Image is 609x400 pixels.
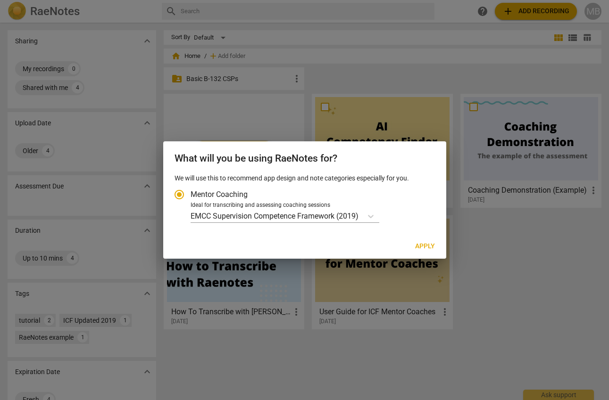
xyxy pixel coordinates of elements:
div: Ideal for transcribing and assessing coaching sessions [191,201,432,210]
p: EMCC Supervision Competence Framework (2019) [191,211,359,221]
p: We will use this to recommend app design and note categories especially for you. [175,173,435,183]
button: Apply [408,238,442,255]
h2: What will you be using RaeNotes for? [175,153,435,164]
input: Ideal for transcribing and assessing coaching sessionsEMCC Supervision Competence Framework (2019) [359,212,361,220]
div: Account type [175,183,435,223]
span: Apply [415,242,435,251]
span: Mentor Coaching [191,189,248,200]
